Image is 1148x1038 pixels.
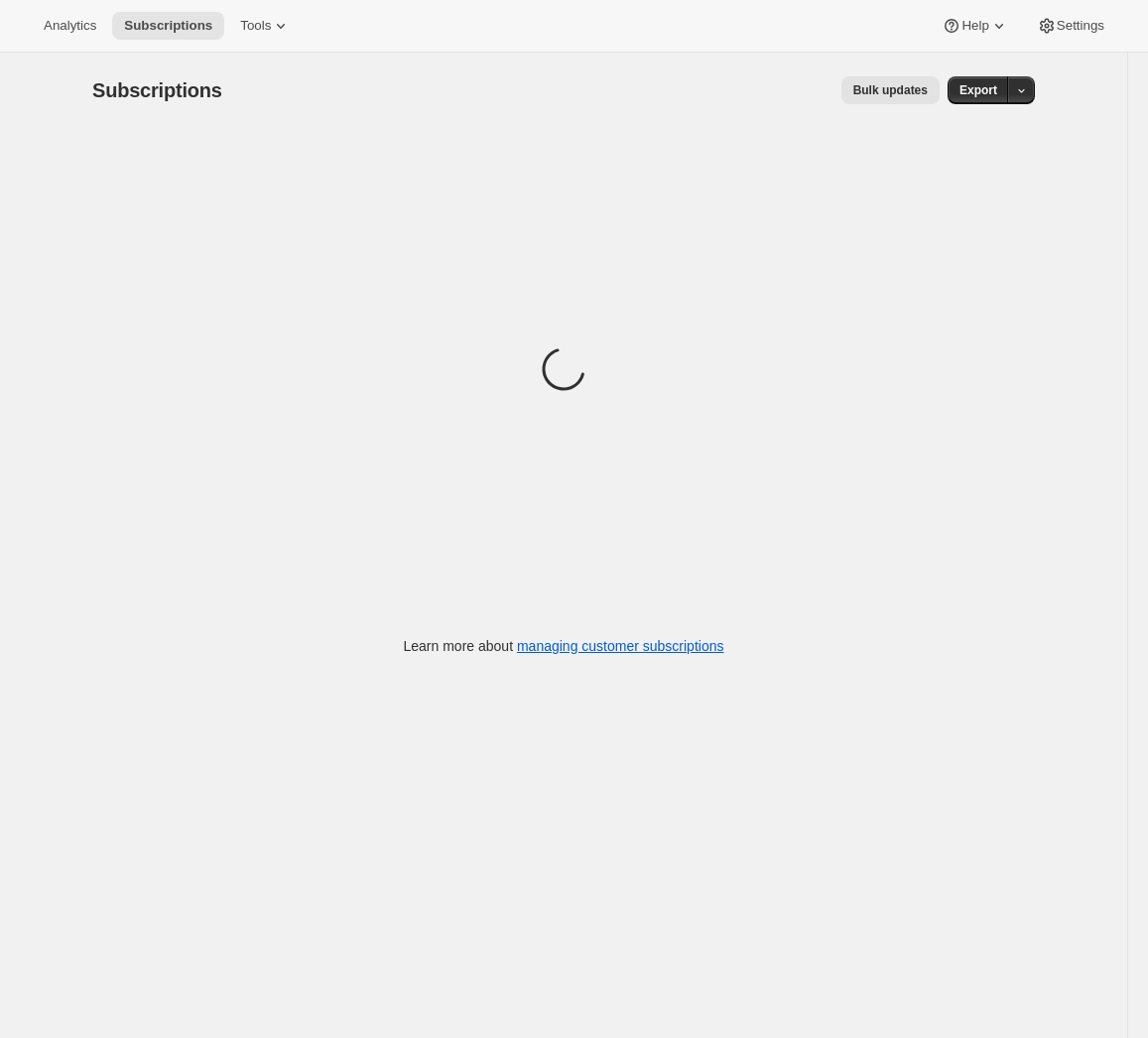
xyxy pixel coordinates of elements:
[240,18,271,34] span: Tools
[44,18,96,34] span: Analytics
[228,12,303,40] button: Tools
[853,82,928,98] span: Bulk updates
[948,76,1009,104] button: Export
[517,638,724,654] a: managing customer subscriptions
[32,12,108,40] button: Analytics
[961,18,988,34] span: Help
[92,79,222,101] span: Subscriptions
[959,82,997,98] span: Export
[930,12,1020,40] button: Help
[841,76,940,104] button: Bulk updates
[1025,12,1116,40] button: Settings
[124,18,212,34] span: Subscriptions
[404,636,724,656] p: Learn more about
[1057,18,1104,34] span: Settings
[112,12,224,40] button: Subscriptions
